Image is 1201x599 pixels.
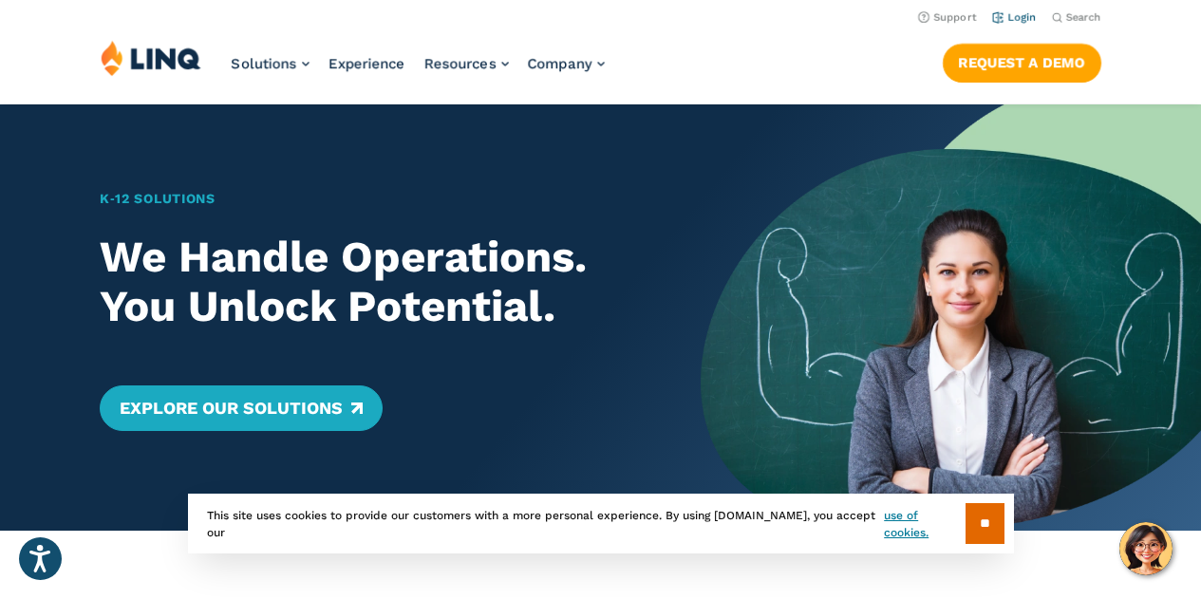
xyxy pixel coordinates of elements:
[528,55,605,72] a: Company
[992,11,1037,24] a: Login
[328,55,405,72] a: Experience
[1119,522,1173,575] button: Hello, have a question? Let’s chat.
[100,189,651,209] h1: K‑12 Solutions
[232,55,310,72] a: Solutions
[701,104,1201,531] img: Home Banner
[884,507,965,541] a: use of cookies.
[943,44,1101,82] a: Request a Demo
[943,40,1101,82] nav: Button Navigation
[424,55,497,72] span: Resources
[232,40,605,103] nav: Primary Navigation
[424,55,509,72] a: Resources
[100,233,651,332] h2: We Handle Operations. You Unlock Potential.
[188,494,1014,553] div: This site uses cookies to provide our customers with a more personal experience. By using [DOMAIN...
[100,385,382,431] a: Explore Our Solutions
[232,55,297,72] span: Solutions
[528,55,592,72] span: Company
[1066,11,1101,24] span: Search
[918,11,977,24] a: Support
[101,40,201,76] img: LINQ | K‑12 Software
[1052,10,1101,25] button: Open Search Bar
